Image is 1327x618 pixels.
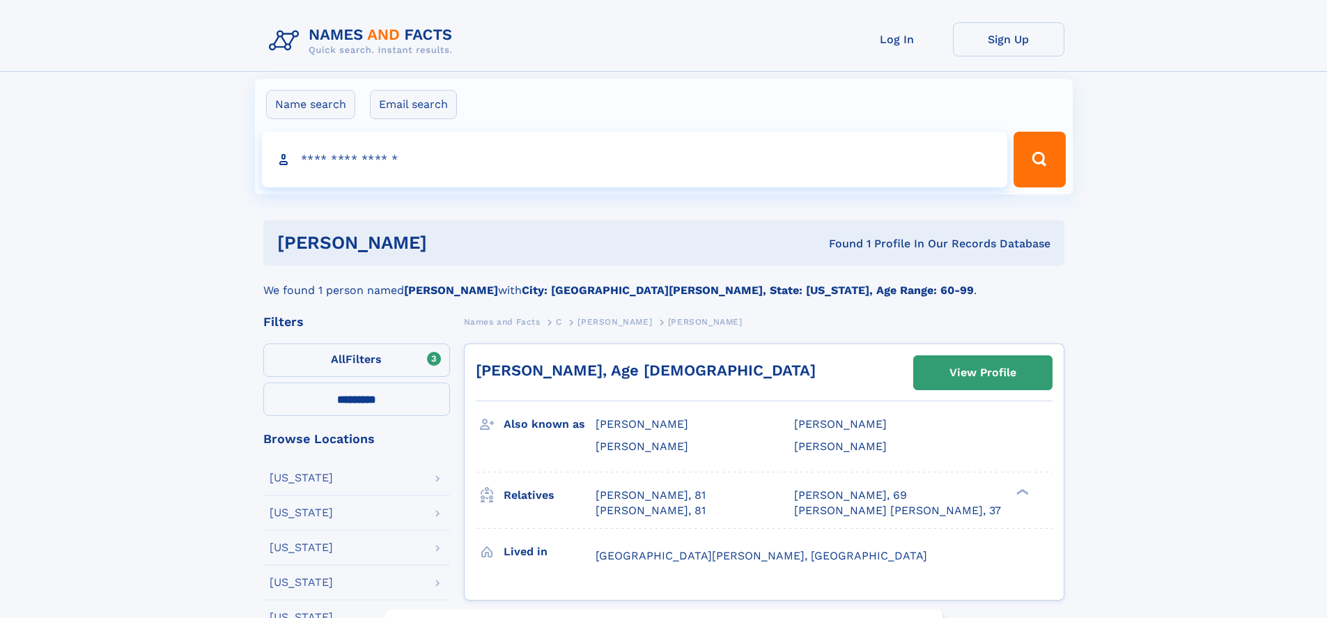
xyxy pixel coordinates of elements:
[794,488,907,503] a: [PERSON_NAME], 69
[556,313,562,330] a: C
[263,316,450,328] div: Filters
[270,542,333,553] div: [US_STATE]
[596,488,706,503] a: [PERSON_NAME], 81
[794,417,887,431] span: [PERSON_NAME]
[556,317,562,327] span: C
[262,132,1008,187] input: search input
[577,313,652,330] a: [PERSON_NAME]
[464,313,541,330] a: Names and Facts
[504,540,596,564] h3: Lived in
[596,503,706,518] a: [PERSON_NAME], 81
[794,440,887,453] span: [PERSON_NAME]
[577,317,652,327] span: [PERSON_NAME]
[263,343,450,377] label: Filters
[953,22,1064,56] a: Sign Up
[266,90,355,119] label: Name search
[596,417,688,431] span: [PERSON_NAME]
[596,549,927,562] span: [GEOGRAPHIC_DATA][PERSON_NAME], [GEOGRAPHIC_DATA]
[668,317,743,327] span: [PERSON_NAME]
[914,356,1052,389] a: View Profile
[277,234,628,252] h1: [PERSON_NAME]
[331,353,346,366] span: All
[504,412,596,436] h3: Also known as
[504,484,596,507] h3: Relatives
[794,503,1001,518] a: [PERSON_NAME] [PERSON_NAME], 37
[263,265,1064,299] div: We found 1 person named with .
[1013,487,1030,496] div: ❯
[270,577,333,588] div: [US_STATE]
[841,22,953,56] a: Log In
[370,90,457,119] label: Email search
[522,284,974,297] b: City: [GEOGRAPHIC_DATA][PERSON_NAME], State: [US_STATE], Age Range: 60-99
[1014,132,1065,187] button: Search Button
[270,507,333,518] div: [US_STATE]
[628,236,1050,252] div: Found 1 Profile In Our Records Database
[596,440,688,453] span: [PERSON_NAME]
[476,362,816,379] a: [PERSON_NAME], Age [DEMOGRAPHIC_DATA]
[270,472,333,484] div: [US_STATE]
[263,433,450,445] div: Browse Locations
[404,284,498,297] b: [PERSON_NAME]
[949,357,1016,389] div: View Profile
[263,22,464,60] img: Logo Names and Facts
